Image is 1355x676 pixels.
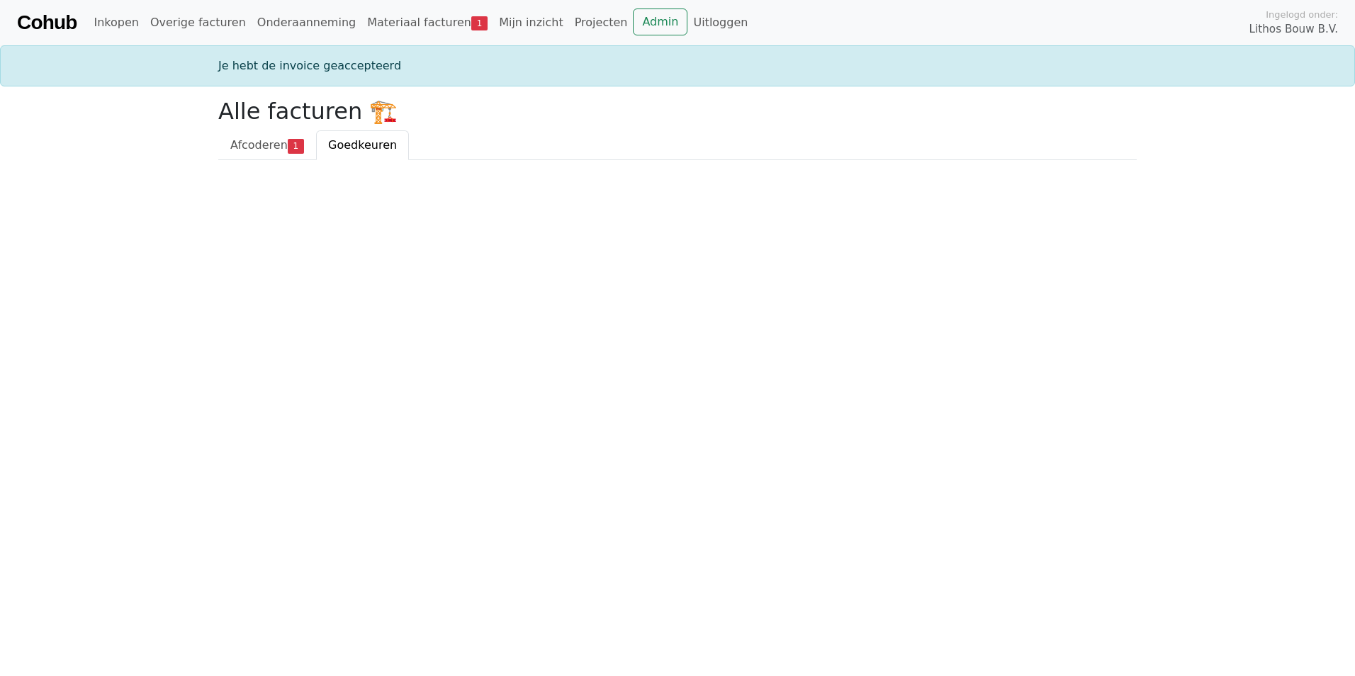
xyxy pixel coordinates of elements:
[218,130,316,160] a: Afcoderen1
[493,9,569,37] a: Mijn inzicht
[218,98,1137,125] h2: Alle facturen 🏗️
[471,16,488,30] span: 1
[210,57,1145,74] div: Je hebt de invoice geaccepteerd
[252,9,361,37] a: Onderaanneming
[230,138,288,152] span: Afcoderen
[328,138,397,152] span: Goedkeuren
[145,9,252,37] a: Overige facturen
[361,9,493,37] a: Materiaal facturen1
[687,9,753,37] a: Uitloggen
[633,9,687,35] a: Admin
[17,6,77,40] a: Cohub
[288,139,304,153] span: 1
[1249,21,1338,38] span: Lithos Bouw B.V.
[1266,8,1338,21] span: Ingelogd onder:
[316,130,409,160] a: Goedkeuren
[569,9,634,37] a: Projecten
[88,9,144,37] a: Inkopen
